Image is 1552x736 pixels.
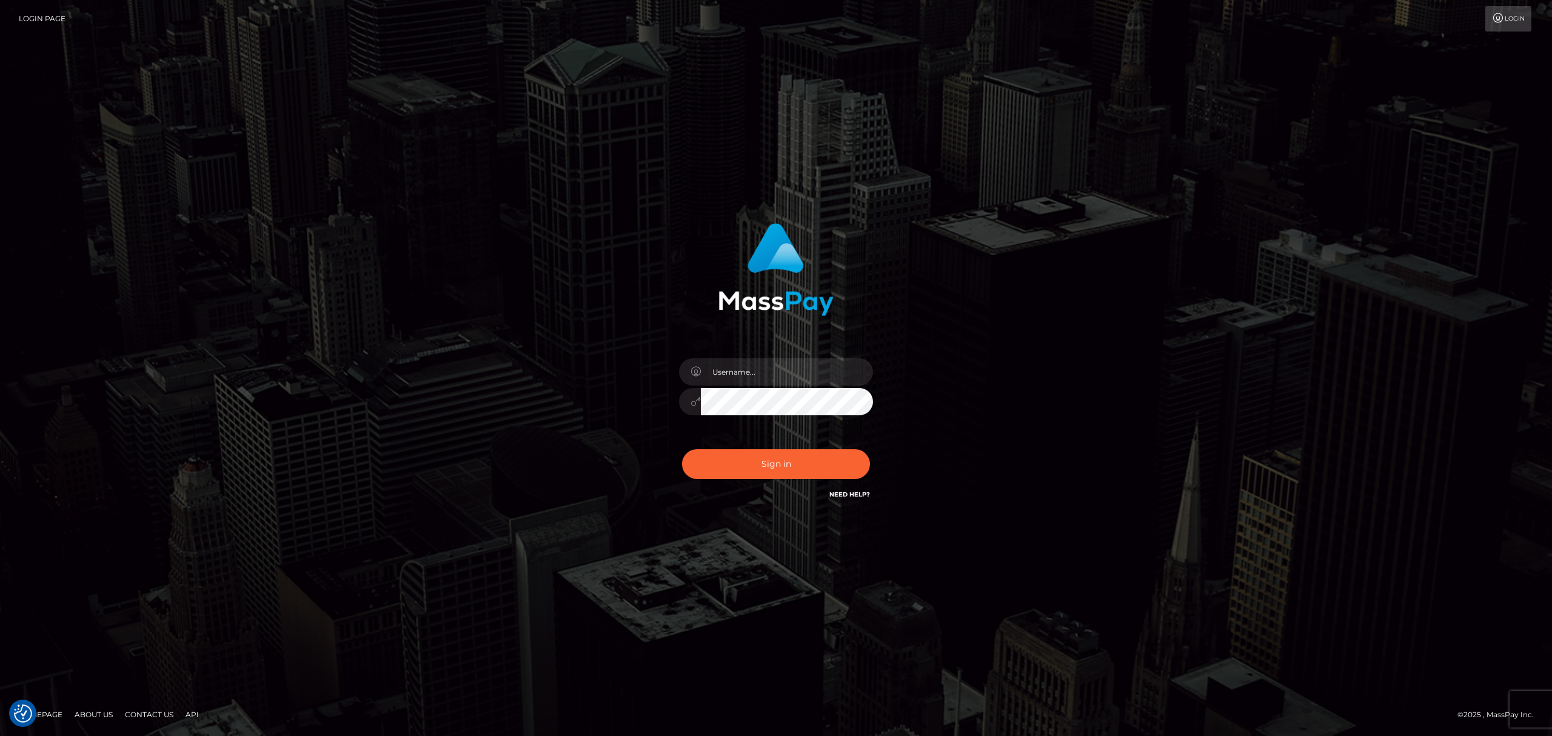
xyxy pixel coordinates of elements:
[701,358,873,386] input: Username...
[718,223,834,316] img: MassPay Login
[829,490,870,498] a: Need Help?
[682,449,870,479] button: Sign in
[14,704,32,723] button: Consent Preferences
[181,705,204,724] a: API
[1457,708,1543,721] div: © 2025 , MassPay Inc.
[19,6,65,32] a: Login Page
[1485,6,1531,32] a: Login
[120,705,178,724] a: Contact Us
[13,705,67,724] a: Homepage
[70,705,118,724] a: About Us
[14,704,32,723] img: Revisit consent button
